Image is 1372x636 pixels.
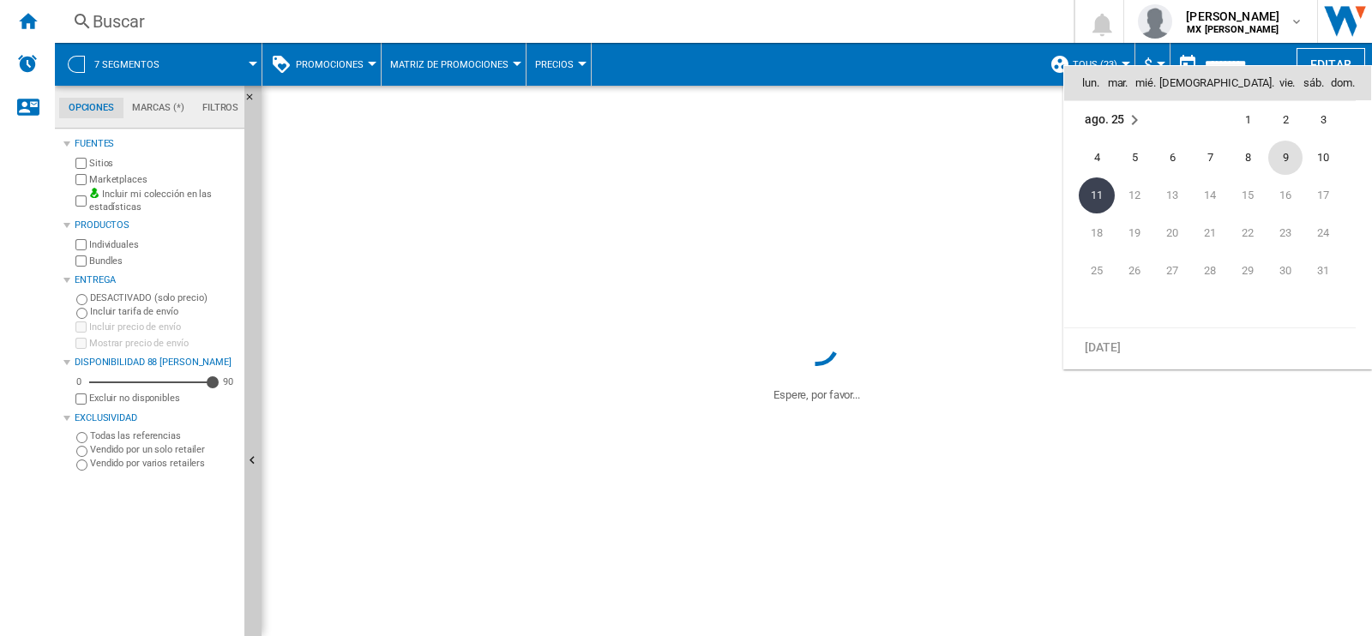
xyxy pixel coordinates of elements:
td: Wednesday August 6 2025 [1153,139,1191,177]
th: dom. [1327,66,1371,100]
td: Friday August 15 2025 [1229,177,1267,214]
th: mié. [1132,66,1159,100]
tr: Week 4 [1064,214,1356,252]
td: Thursday August 28 2025 [1191,252,1229,290]
td: Wednesday August 13 2025 [1153,177,1191,214]
td: Sunday August 24 2025 [1304,214,1356,252]
tr: Week undefined [1064,327,1356,366]
td: Monday August 18 2025 [1064,214,1116,252]
td: Sunday August 31 2025 [1304,252,1356,290]
td: Saturday August 16 2025 [1267,177,1304,214]
td: Sunday August 17 2025 [1304,177,1356,214]
tr: Week undefined [1064,290,1356,328]
td: Tuesday August 19 2025 [1116,214,1153,252]
md-calendar: Calendar [1064,66,1371,369]
span: 6 [1155,141,1189,175]
td: Monday August 4 2025 [1064,139,1116,177]
span: ago. 25 [1085,112,1124,126]
td: Wednesday August 20 2025 [1153,214,1191,252]
td: Tuesday August 12 2025 [1116,177,1153,214]
tr: Week 1 [1064,100,1356,139]
td: Sunday August 3 2025 [1304,100,1356,139]
td: Saturday August 2 2025 [1267,100,1304,139]
th: [DEMOGRAPHIC_DATA]. [1159,66,1274,100]
span: 1 [1231,103,1265,137]
td: Saturday August 23 2025 [1267,214,1304,252]
td: Wednesday August 27 2025 [1153,252,1191,290]
td: Thursday August 7 2025 [1191,139,1229,177]
tr: Week 3 [1064,177,1356,214]
span: 2 [1268,103,1303,137]
span: 10 [1306,141,1340,175]
td: Saturday August 30 2025 [1267,252,1304,290]
td: Friday August 29 2025 [1229,252,1267,290]
td: Thursday August 14 2025 [1191,177,1229,214]
td: Friday August 1 2025 [1229,100,1267,139]
th: mar. [1104,66,1131,100]
td: Monday August 25 2025 [1064,252,1116,290]
td: Saturday August 9 2025 [1267,139,1304,177]
span: 11 [1079,177,1115,213]
span: 5 [1117,141,1152,175]
span: 9 [1268,141,1303,175]
span: [DATE] [1085,339,1120,353]
td: Monday August 11 2025 [1064,177,1116,214]
th: sáb. [1300,66,1327,100]
td: Friday August 8 2025 [1229,139,1267,177]
td: August 2025 [1064,100,1191,139]
span: 3 [1306,103,1340,137]
td: Friday August 22 2025 [1229,214,1267,252]
td: Thursday August 21 2025 [1191,214,1229,252]
span: 7 [1193,141,1227,175]
td: Tuesday August 5 2025 [1116,139,1153,177]
tr: Week 5 [1064,252,1356,290]
span: 8 [1231,141,1265,175]
td: Sunday August 10 2025 [1304,139,1356,177]
tr: Week 2 [1064,139,1356,177]
th: vie. [1274,66,1300,100]
span: 4 [1080,141,1114,175]
td: Tuesday August 26 2025 [1116,252,1153,290]
th: lun. [1064,66,1104,100]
